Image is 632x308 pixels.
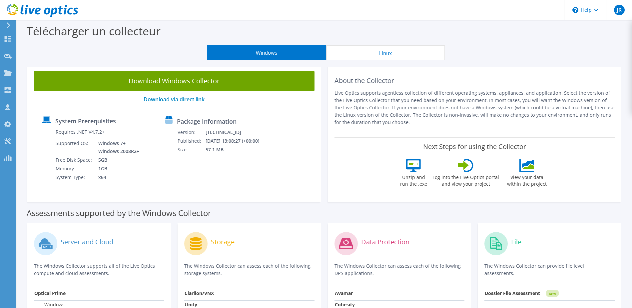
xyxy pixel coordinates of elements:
[56,129,105,135] label: Requires .NET V4.7.2+
[177,128,205,137] td: Version:
[185,290,214,296] strong: Clariion/VNX
[334,262,465,277] p: The Windows Collector can assess each of the following DPS applications.
[572,7,578,13] svg: \n
[207,45,326,60] button: Windows
[177,137,205,145] td: Published:
[34,71,315,91] a: Download Windows Collector
[335,290,353,296] strong: Avamar
[614,5,625,15] span: JR
[27,210,211,216] label: Assessments supported by the Windows Collector
[177,145,205,154] td: Size:
[27,23,161,39] label: Télécharger un collecteur
[61,239,113,245] label: Server and Cloud
[432,172,499,187] label: Log into the Live Optics portal and view your project
[205,137,268,145] td: [DATE] 13:08:27 (+00:00)
[398,172,429,187] label: Unzip and run the .exe
[423,143,526,151] label: Next Steps for using the Collector
[503,172,551,187] label: View your data within the project
[34,262,164,277] p: The Windows Collector supports all of the Live Optics compute and cloud assessments.
[177,118,237,125] label: Package Information
[335,301,355,308] strong: Cohesity
[34,290,66,296] strong: Optical Prime
[205,145,268,154] td: 57.1 MB
[55,118,116,124] label: System Prerequisites
[211,239,235,245] label: Storage
[185,301,197,308] strong: Unity
[326,45,445,60] button: Linux
[55,139,93,156] td: Supported OS:
[334,77,615,85] h2: About the Collector
[93,164,141,173] td: 1GB
[485,290,540,296] strong: Dossier File Assessment
[484,262,615,277] p: The Windows Collector can provide file level assessments.
[334,89,615,126] p: Live Optics supports agentless collection of different operating systems, appliances, and applica...
[55,156,93,164] td: Free Disk Space:
[93,156,141,164] td: 5GB
[34,301,65,308] label: Windows
[93,173,141,182] td: x64
[55,164,93,173] td: Memory:
[55,173,93,182] td: System Type:
[144,96,205,103] a: Download via direct link
[511,239,521,245] label: File
[93,139,141,156] td: Windows 7+ Windows 2008R2+
[361,239,409,245] label: Data Protection
[549,292,556,295] tspan: NEW!
[205,128,268,137] td: [TECHNICAL_ID]
[184,262,315,277] p: The Windows Collector can assess each of the following storage systems.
